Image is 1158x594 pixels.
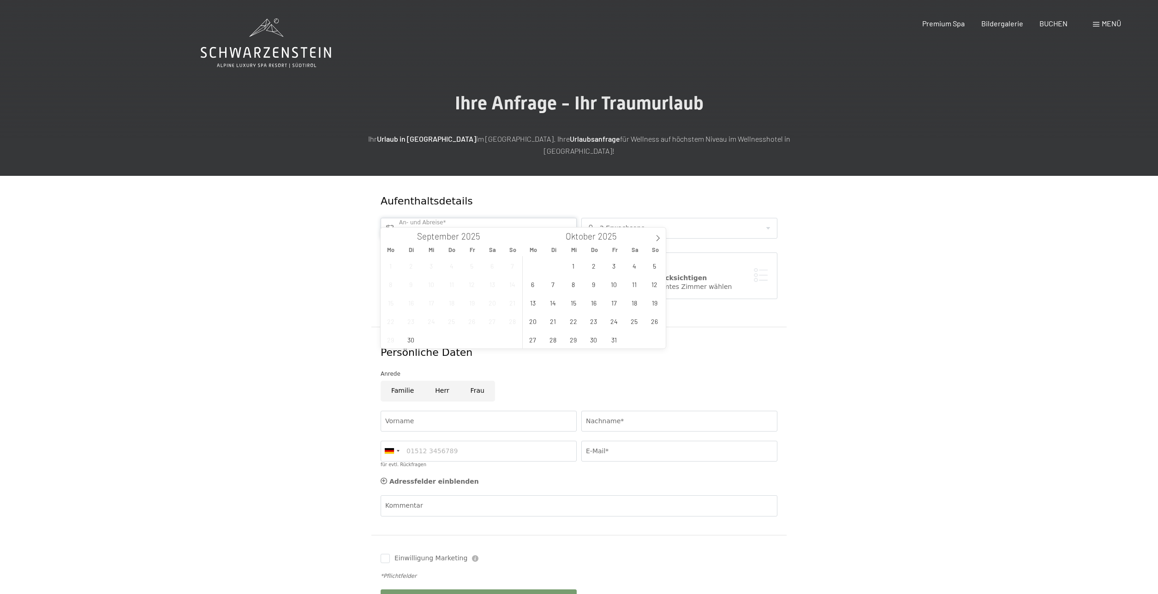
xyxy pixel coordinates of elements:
[463,312,481,330] span: September 26, 2025
[524,275,542,293] span: Oktober 6, 2025
[596,231,626,241] input: Year
[605,330,623,348] span: Oktober 31, 2025
[605,275,623,293] span: Oktober 10, 2025
[442,275,460,293] span: September 11, 2025
[381,369,777,378] div: Anrede
[381,572,777,580] div: *Pflichtfelder
[524,312,542,330] span: Oktober 20, 2025
[381,462,426,467] label: für evtl. Rückfragen
[462,247,483,253] span: Fr
[394,554,467,563] span: Einwilligung Marketing
[544,294,562,312] span: Oktober 14, 2025
[483,257,501,275] span: September 6, 2025
[381,441,402,461] div: Germany (Deutschland): +49
[585,312,603,330] span: Oktober 23, 2025
[382,312,400,330] span: September 22, 2025
[503,294,521,312] span: September 21, 2025
[503,275,521,293] span: September 14, 2025
[591,282,768,292] div: Ich möchte ein bestimmtes Zimmer wählen
[459,231,489,241] input: Year
[645,275,663,293] span: Oktober 12, 2025
[585,330,603,348] span: Oktober 30, 2025
[483,247,503,253] span: Sa
[564,247,584,253] span: Mi
[402,294,420,312] span: September 16, 2025
[401,247,421,253] span: Di
[483,294,501,312] span: September 20, 2025
[585,257,603,275] span: Oktober 2, 2025
[544,330,562,348] span: Oktober 28, 2025
[1102,19,1121,28] span: Menü
[523,247,543,253] span: Mo
[544,312,562,330] span: Oktober 21, 2025
[625,294,643,312] span: Oktober 18, 2025
[422,294,440,312] span: September 17, 2025
[442,294,460,312] span: September 18, 2025
[422,312,440,330] span: September 24, 2025
[381,247,401,253] span: Mo
[524,294,542,312] span: Oktober 13, 2025
[503,312,521,330] span: September 28, 2025
[585,275,603,293] span: Oktober 9, 2025
[564,294,582,312] span: Oktober 15, 2025
[421,247,442,253] span: Mi
[382,257,400,275] span: September 1, 2025
[382,294,400,312] span: September 15, 2025
[402,257,420,275] span: September 2, 2025
[564,275,582,293] span: Oktober 8, 2025
[625,312,643,330] span: Oktober 25, 2025
[605,257,623,275] span: Oktober 3, 2025
[564,257,582,275] span: Oktober 1, 2025
[922,19,965,28] a: Premium Spa
[442,247,462,253] span: Do
[605,294,623,312] span: Oktober 17, 2025
[584,247,604,253] span: Do
[503,257,521,275] span: September 7, 2025
[483,275,501,293] span: September 13, 2025
[625,257,643,275] span: Oktober 4, 2025
[381,346,777,360] div: Persönliche Daten
[389,478,479,485] span: Adressfelder einblenden
[417,232,459,241] span: September
[382,275,400,293] span: September 8, 2025
[625,275,643,293] span: Oktober 11, 2025
[566,232,596,241] span: Oktober
[402,312,420,330] span: September 23, 2025
[463,294,481,312] span: September 19, 2025
[382,330,400,348] span: September 29, 2025
[422,275,440,293] span: September 10, 2025
[981,19,1023,28] a: Bildergalerie
[442,257,460,275] span: September 4, 2025
[585,294,603,312] span: Oktober 16, 2025
[544,275,562,293] span: Oktober 7, 2025
[422,257,440,275] span: September 3, 2025
[402,275,420,293] span: September 9, 2025
[463,257,481,275] span: September 5, 2025
[645,312,663,330] span: Oktober 26, 2025
[402,330,420,348] span: September 30, 2025
[463,275,481,293] span: September 12, 2025
[605,312,623,330] span: Oktober 24, 2025
[564,330,582,348] span: Oktober 29, 2025
[625,247,645,253] span: Sa
[381,441,577,462] input: 01512 3456789
[605,247,625,253] span: Fr
[455,92,704,114] span: Ihre Anfrage - Ihr Traumurlaub
[348,133,810,156] p: Ihr im [GEOGRAPHIC_DATA]. Ihre für Wellness auf höchstem Niveau im Wellnesshotel in [GEOGRAPHIC_D...
[564,312,582,330] span: Oktober 22, 2025
[543,247,564,253] span: Di
[381,194,710,209] div: Aufenthaltsdetails
[483,312,501,330] span: September 27, 2025
[503,247,523,253] span: So
[645,257,663,275] span: Oktober 5, 2025
[1039,19,1068,28] a: BUCHEN
[524,330,542,348] span: Oktober 27, 2025
[591,274,768,283] div: Zimmerwunsch berücksichtigen
[645,247,666,253] span: So
[442,312,460,330] span: September 25, 2025
[377,134,476,143] strong: Urlaub in [GEOGRAPHIC_DATA]
[645,294,663,312] span: Oktober 19, 2025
